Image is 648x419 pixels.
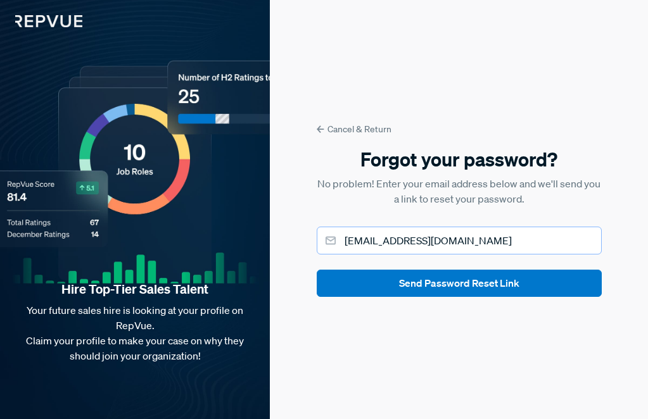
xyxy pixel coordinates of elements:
[20,281,250,297] strong: Hire Top-Tier Sales Talent
[20,303,250,363] p: Your future sales hire is looking at your profile on RepVue. Claim your profile to make your case...
[317,176,602,206] p: No problem! Enter your email address below and we'll send you a link to reset your password.
[317,146,602,173] h5: Forgot your password?
[317,270,602,297] button: Send Password Reset Link
[317,227,602,254] input: Email address
[317,123,602,136] a: Cancel & Return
